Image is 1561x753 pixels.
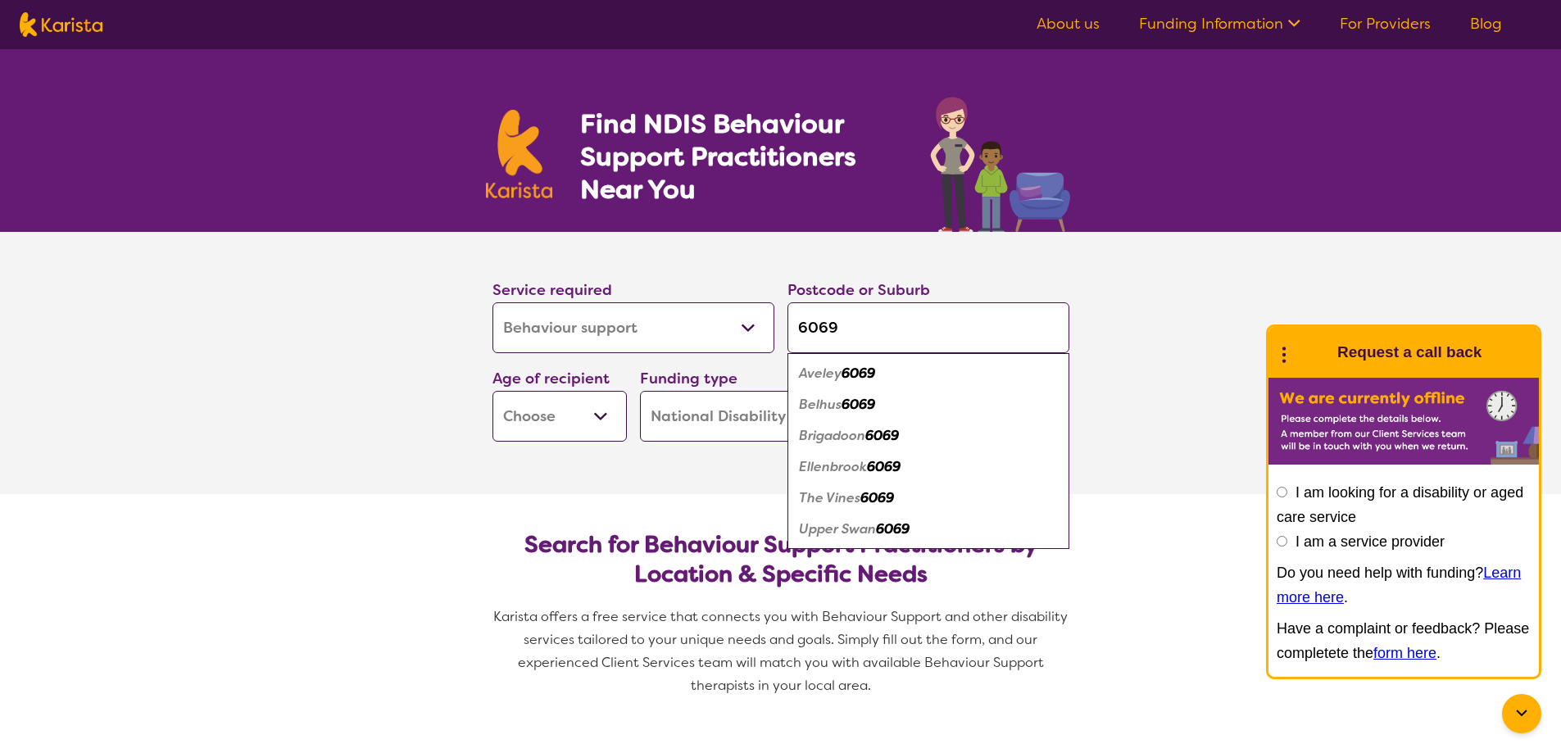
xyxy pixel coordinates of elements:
[1373,645,1436,661] a: form here
[1337,340,1482,365] h1: Request a call back
[1277,560,1531,610] p: Do you need help with funding? .
[796,389,1061,420] div: Belhus 6069
[876,520,910,538] em: 6069
[1340,14,1431,34] a: For Providers
[1277,484,1523,525] label: I am looking for a disability or aged care service
[796,451,1061,483] div: Ellenbrook 6069
[787,302,1069,353] input: Type
[796,483,1061,514] div: The Vines 6069
[506,530,1056,589] h2: Search for Behaviour Support Practitioners by Location & Specific Needs
[1296,533,1445,550] label: I am a service provider
[640,369,737,388] label: Funding type
[1037,14,1100,34] a: About us
[867,458,901,475] em: 6069
[799,520,876,538] em: Upper Swan
[486,110,553,198] img: Karista logo
[486,606,1076,697] p: Karista offers a free service that connects you with Behaviour Support and other disability servi...
[799,489,860,506] em: The Vines
[796,514,1061,545] div: Upper Swan 6069
[842,396,875,413] em: 6069
[1268,378,1539,465] img: Karista offline chat form to request call back
[799,396,842,413] em: Belhus
[799,427,865,444] em: Brigadoon
[492,280,612,300] label: Service required
[799,458,867,475] em: Ellenbrook
[20,12,102,37] img: Karista logo
[796,358,1061,389] div: Aveley 6069
[1277,616,1531,665] p: Have a complaint or feedback? Please completete the .
[1295,336,1327,369] img: Karista
[799,365,842,382] em: Aveley
[580,107,897,206] h1: Find NDIS Behaviour Support Practitioners Near You
[926,88,1076,232] img: behaviour-support
[860,489,894,506] em: 6069
[1139,14,1300,34] a: Funding Information
[842,365,875,382] em: 6069
[796,420,1061,451] div: Brigadoon 6069
[865,427,899,444] em: 6069
[1470,14,1502,34] a: Blog
[787,280,930,300] label: Postcode or Suburb
[492,369,610,388] label: Age of recipient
